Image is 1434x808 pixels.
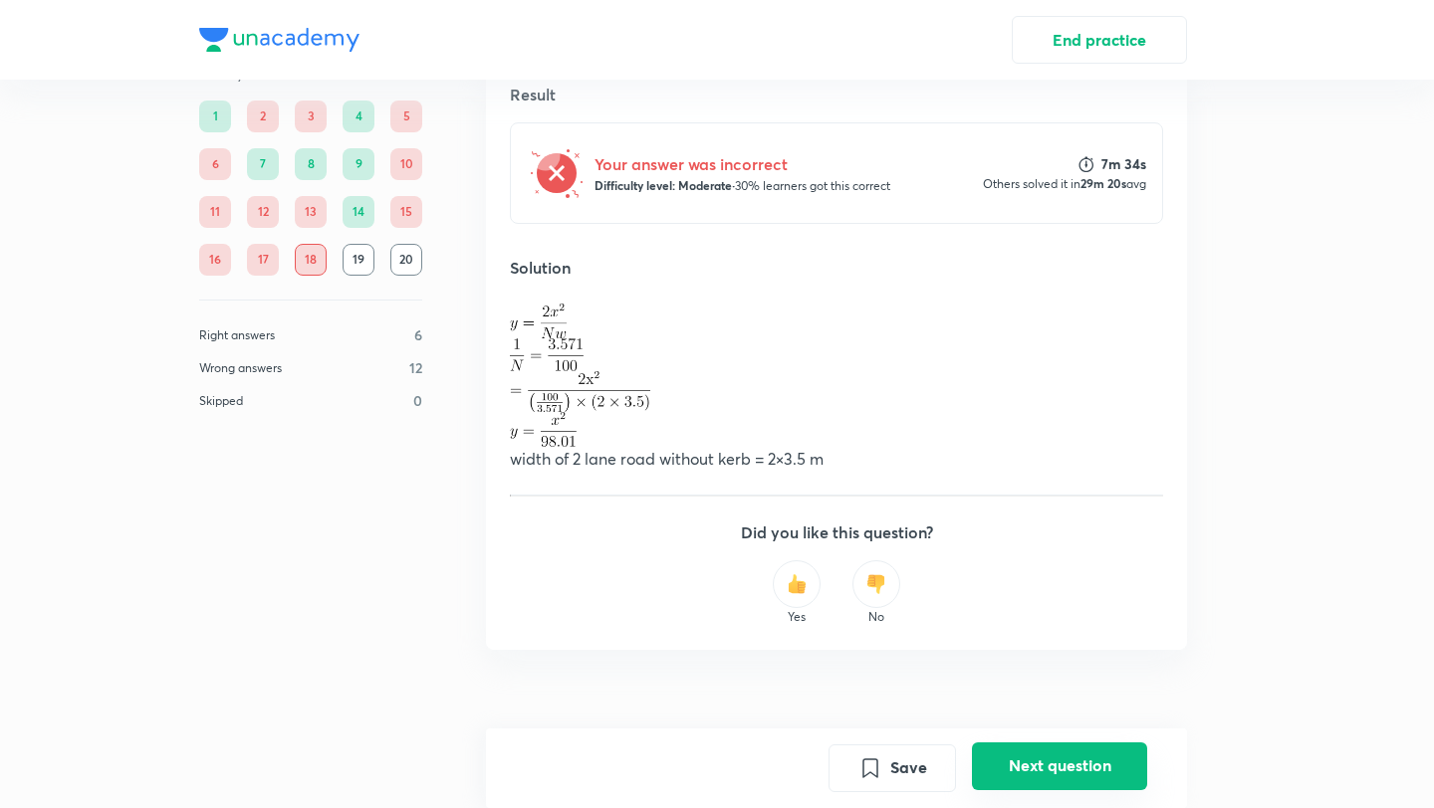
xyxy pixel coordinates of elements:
[409,357,422,378] p: 12
[510,83,1163,106] h5: Result
[199,392,243,410] p: Skipped
[295,101,327,132] div: 3
[199,326,275,344] p: Right answers
[247,148,279,180] div: 7
[343,196,374,228] div: 14
[510,520,1163,544] h5: Did you like this question?
[199,101,231,132] div: 1
[595,176,890,195] p: 30% learners got this correct
[247,101,279,132] div: 2
[199,196,231,228] div: 11
[527,143,587,203] img: wrong
[247,244,279,276] div: 17
[595,177,735,193] strong: Difficulty level: Moderate ·
[510,447,1163,471] p: width of 2 lane road without kerb = 2×3.5 m
[390,244,422,276] div: 20
[413,390,422,411] p: 0
[295,148,327,180] div: 8
[510,338,584,371] img: \frac{1}{N}=\frac{3.571}{100}
[866,574,886,594] img: thumbs down
[595,152,890,176] h5: Your answer was incorrect
[1101,154,1146,173] strong: 7m 34s
[1080,175,1126,191] strong: 29m 20s
[414,324,422,345] p: 6
[983,174,1146,193] p: Others solved it in avg
[199,359,282,377] p: Wrong answers
[510,256,1163,280] h5: Solution
[972,742,1147,790] button: Next question
[510,303,567,338] img: y=\frac{2 x^{2}}{N w}
[510,371,650,412] img: =\frac{2 \mathrm{x}^{2}}{\left(\frac{100}{3.571}\right) \times(2 \times 3.5)}
[390,148,422,180] div: 10
[199,244,231,276] div: 16
[199,28,359,52] img: Company Logo
[829,744,956,792] button: Save
[199,148,231,180] div: 6
[343,101,374,132] div: 4
[390,196,422,228] div: 15
[1012,16,1187,64] button: End practice
[757,608,836,626] p: Yes
[343,148,374,180] div: 9
[343,244,374,276] div: 19
[295,196,327,228] div: 13
[787,574,807,594] img: thumbs up
[836,608,916,626] p: No
[295,244,327,276] div: 18
[510,412,577,447] img: y=\frac{x^{2}}{98.01}
[247,196,279,228] div: 12
[390,101,422,132] div: 5
[1078,156,1093,172] img: stopwatch icon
